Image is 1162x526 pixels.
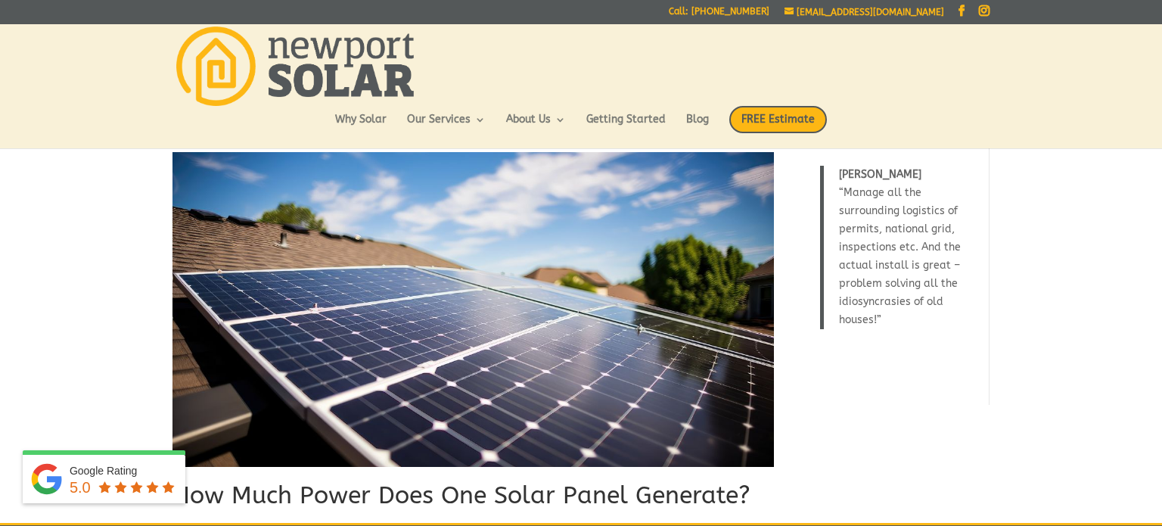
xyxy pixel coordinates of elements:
[176,26,414,106] img: Newport Solar | Solar Energy Optimized.
[839,186,961,326] span: Manage all the surrounding logistics of permits, national grid, inspections etc. And the actual i...
[839,168,921,181] span: [PERSON_NAME]
[729,106,827,133] span: FREE Estimate
[335,114,387,140] a: Why Solar
[785,7,944,17] a: [EMAIL_ADDRESS][DOMAIN_NAME]
[407,114,486,140] a: Our Services
[506,114,566,140] a: About Us
[172,479,774,521] h1: How Much Power Does One Solar Panel Generate?
[172,152,774,467] img: How Much Power Does One Solar Panel Generate?
[669,7,769,23] a: Call: [PHONE_NUMBER]
[70,463,178,478] div: Google Rating
[729,106,827,148] a: FREE Estimate
[686,114,709,140] a: Blog
[586,114,666,140] a: Getting Started
[70,479,91,496] span: 5.0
